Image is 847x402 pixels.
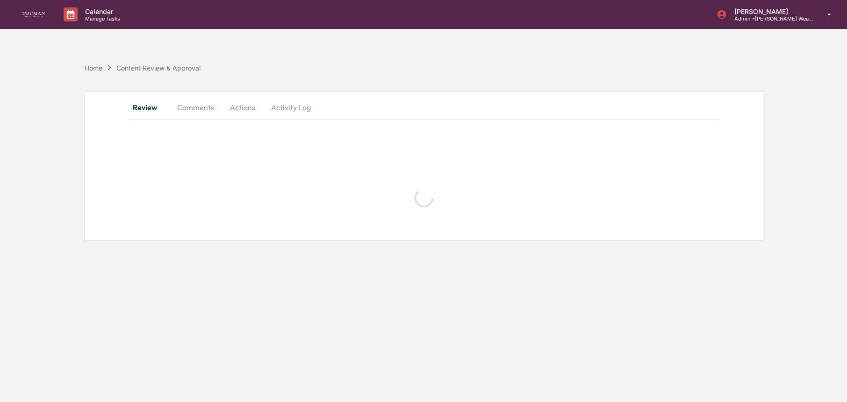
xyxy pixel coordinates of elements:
[727,7,814,15] p: [PERSON_NAME]
[128,96,170,119] button: Review
[128,96,720,119] div: secondary tabs example
[78,15,125,22] p: Manage Tasks
[727,15,814,22] p: Admin • [PERSON_NAME] Wealth
[264,96,318,119] button: Activity Log
[22,12,45,17] img: logo
[222,96,264,119] button: Actions
[78,7,125,15] p: Calendar
[116,64,201,72] div: Content Review & Approval
[170,96,222,119] button: Comments
[85,64,102,72] div: Home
